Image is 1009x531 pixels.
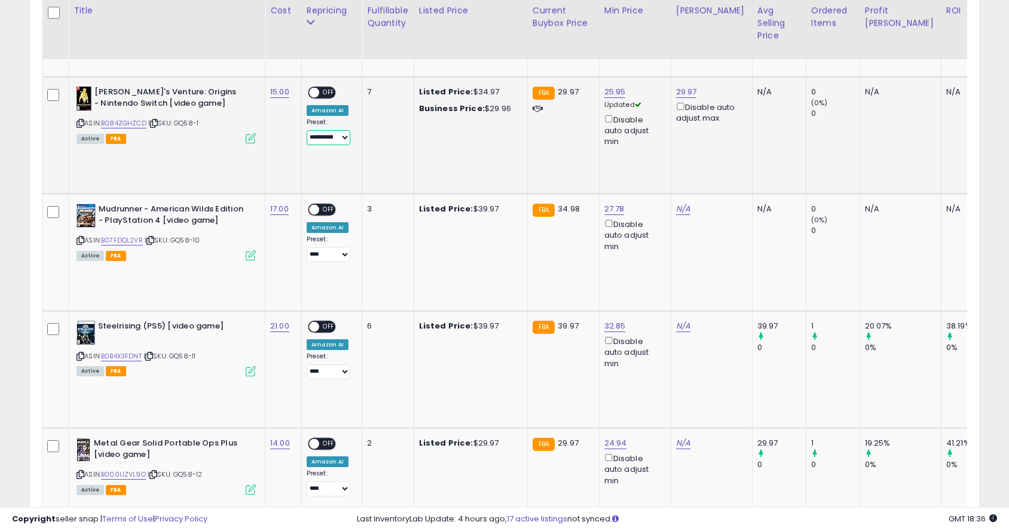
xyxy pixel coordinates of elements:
span: OFF [319,322,338,332]
b: Listed Price: [419,437,473,449]
a: Privacy Policy [155,513,207,524]
div: 0 [811,87,860,97]
div: $39.97 [419,321,518,332]
div: Ordered Items [811,4,855,29]
a: 17 active listings [507,513,567,524]
div: 0% [865,459,941,470]
div: 0 [757,459,806,470]
a: 29.97 [676,86,697,98]
div: 2 [367,438,404,449]
a: 21.00 [270,320,289,332]
span: All listings currently available for purchase on Amazon [77,251,104,261]
div: Fulfillable Quantity [367,4,408,29]
b: Steelrising (PS5) [video game] [98,321,243,335]
span: 39.97 [558,320,579,332]
div: Disable auto adjust min [604,113,662,148]
div: 19.25% [865,438,941,449]
span: FBA [106,251,126,261]
div: Avg Selling Price [757,4,801,42]
small: FBA [533,87,555,100]
b: Listed Price: [419,203,473,214]
div: 29.97 [757,438,806,449]
span: FBA [106,366,126,376]
b: Mudrunner - American Wilds Edition - PlayStation 4 [video game] [99,204,244,229]
span: | SKU: GQ58-10 [145,235,200,245]
b: Metal Gear Solid Portable Ops Plus [video game] [94,438,239,463]
a: N/A [676,320,690,332]
div: 0 [811,204,860,214]
div: Amazon AI [307,105,348,116]
b: Listed Price: [419,86,473,97]
div: Repricing [307,4,357,17]
div: ASIN: [77,321,256,375]
div: Last InventoryLab Update: 4 hours ago, not synced. [357,514,997,525]
a: Terms of Use [102,513,153,524]
strong: Copyright [12,513,56,524]
div: 7 [367,87,404,97]
div: Min Price [604,4,666,17]
div: Preset: [307,235,353,262]
a: 17.00 [270,203,289,215]
div: 41.21% [946,438,995,449]
span: Updated [604,100,641,109]
b: Listed Price: [419,320,473,332]
div: 0% [865,342,941,353]
span: OFF [319,88,338,98]
div: N/A [865,87,932,97]
div: 3 [367,204,404,214]
div: seller snap | | [12,514,207,525]
span: OFF [319,439,338,449]
small: (0%) [811,98,828,108]
span: 34.98 [558,203,580,214]
div: N/A [757,204,797,214]
div: [PERSON_NAME] [676,4,747,17]
span: FBA [106,134,126,144]
div: Amazon AI [307,222,348,233]
div: N/A [946,204,986,214]
a: N/A [676,203,690,215]
b: [PERSON_NAME]'s Venture: Origins - Nintendo Switch [video game] [94,87,240,112]
div: 0 [811,108,860,119]
div: Disable auto adjust min [604,217,662,252]
div: 6 [367,321,404,332]
div: Current Buybox Price [533,4,594,29]
div: Amazon AI [307,456,348,467]
div: 0 [757,342,806,353]
div: Profit [PERSON_NAME] [865,4,936,29]
small: FBA [533,438,555,451]
div: Preset: [307,118,353,145]
img: 41jrfaNCS0L._SL40_.jpg [77,438,91,462]
div: Disable auto adjust min [604,334,662,369]
div: 0% [946,459,995,470]
div: Amazon AI [307,339,348,350]
div: N/A [757,87,797,97]
div: Cost [270,4,296,17]
div: $34.97 [419,87,518,97]
div: 0 [811,459,860,470]
div: ASIN: [77,87,256,142]
img: 41BP+q7w9pL._SL40_.jpg [77,87,91,111]
div: Preset: [307,469,353,496]
span: | SKU: GQ58-12 [148,469,202,479]
div: Disable auto adjust max [676,100,743,124]
img: 51tUW8+7+2L._SL40_.jpg [77,321,95,345]
span: All listings currently available for purchase on Amazon [77,366,104,376]
div: ROI [946,4,990,17]
a: 15.00 [270,86,289,98]
span: FBA [106,485,126,495]
span: All listings currently available for purchase on Amazon [77,134,104,144]
div: 0 [811,225,860,236]
div: Disable auto adjust min [604,452,662,486]
a: 24.94 [604,437,627,449]
a: 14.00 [270,437,290,449]
div: $29.97 [419,438,518,449]
a: 25.95 [604,86,626,98]
div: Listed Price [419,4,522,17]
small: FBA [533,321,555,334]
a: B07FDQL2VR [101,235,143,245]
div: 1 [811,438,860,449]
div: ASIN: [77,438,256,493]
a: B0B4X3FDNT [101,351,142,361]
img: 51HUyEACuSL._SL40_.jpg [77,204,96,228]
div: $29.96 [419,103,518,114]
